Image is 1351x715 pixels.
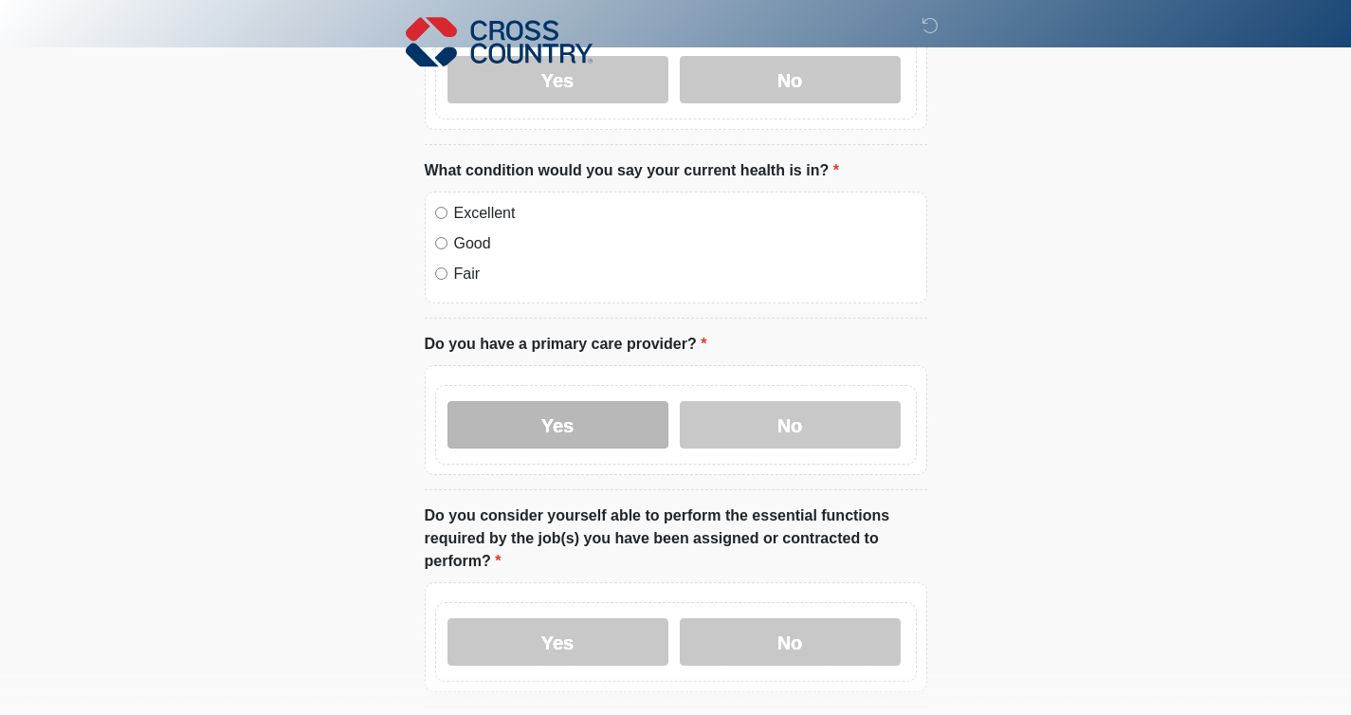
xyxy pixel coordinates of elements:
label: What condition would you say your current health is in? [425,159,839,182]
label: Fair [454,263,917,285]
label: Do you consider yourself able to perform the essential functions required by the job(s) you have ... [425,504,927,573]
label: Good [454,232,917,255]
label: Yes [447,618,668,666]
label: No [680,401,901,449]
img: Cross Country Logo [406,14,593,69]
input: Good [435,237,447,249]
input: Excellent [435,207,447,219]
label: No [680,618,901,666]
label: Excellent [454,202,917,225]
input: Fair [435,267,447,280]
label: Yes [447,401,668,449]
label: Do you have a primary care provider? [425,333,707,356]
